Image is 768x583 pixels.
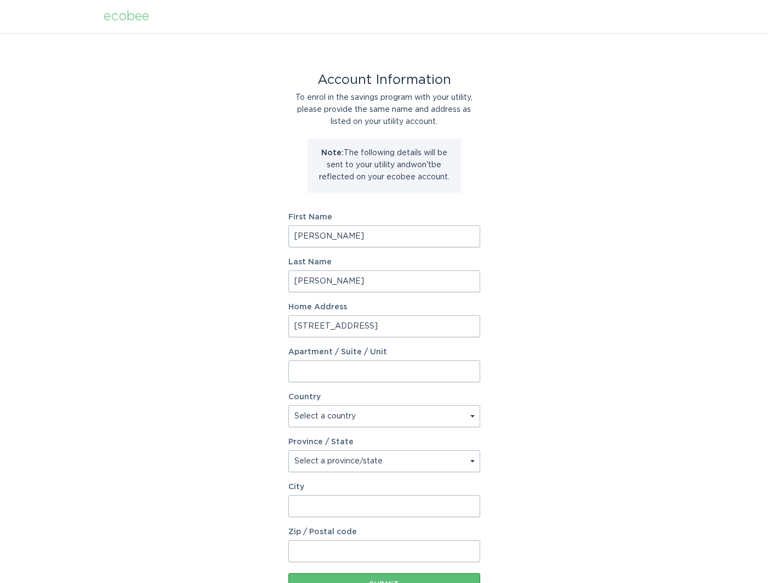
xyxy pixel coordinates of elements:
[316,147,453,183] p: The following details will be sent to your utility and won't be reflected on your ecobee account.
[288,483,480,491] label: City
[288,438,354,446] label: Province / State
[288,348,480,356] label: Apartment / Suite / Unit
[104,10,149,22] div: ecobee
[288,74,480,86] div: Account Information
[288,92,480,128] div: To enrol in the savings program with your utility, please provide the same name and address as li...
[288,303,480,311] label: Home Address
[288,528,480,536] label: Zip / Postal code
[288,258,480,266] label: Last Name
[321,149,344,157] strong: Note:
[288,393,321,401] label: Country
[288,213,480,221] label: First Name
